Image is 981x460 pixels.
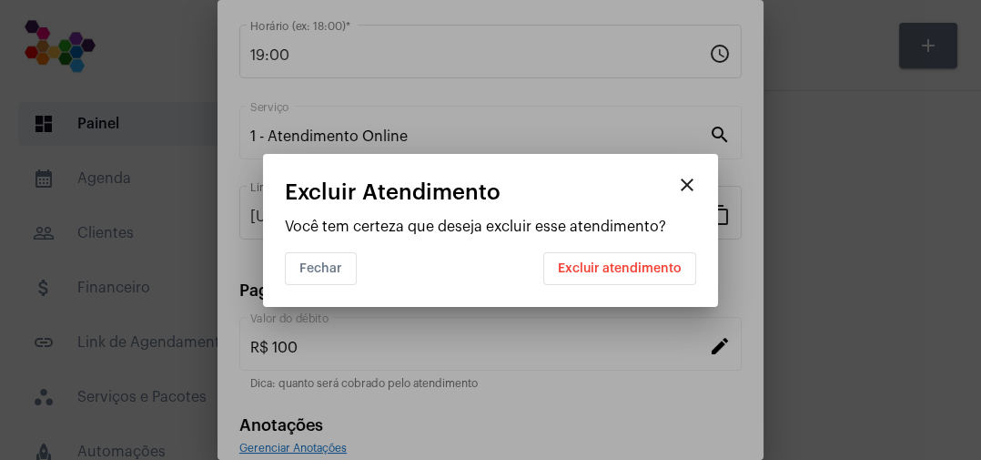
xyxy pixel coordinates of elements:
[285,219,696,235] p: Você tem certeza que deseja excluir esse atendimento?
[558,262,682,275] span: Excluir atendimento
[285,252,357,285] button: Fechar
[299,262,342,275] span: Fechar
[676,174,698,196] mat-icon: close
[543,252,696,285] button: Excluir atendimento
[285,180,501,204] span: Excluir Atendimento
